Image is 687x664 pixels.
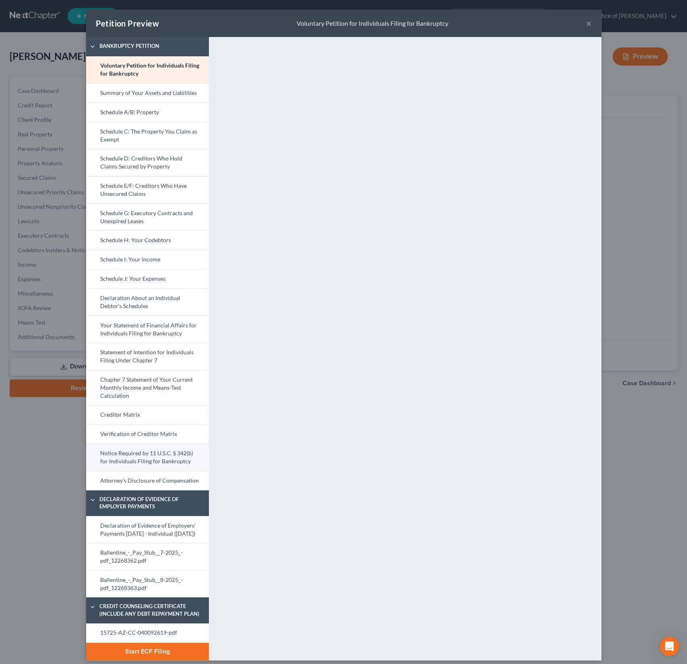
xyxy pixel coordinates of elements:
a: Chapter 7 Statement of Your Current Monthly Income and Means-Test Calculation [86,370,209,405]
a: Declaration of Evidence of Employers' Payments [DATE] - Individual ([DATE]) [86,516,209,543]
span: Bankruptcy Petition [95,42,209,50]
a: Bankruptcy Petition [86,37,209,56]
a: Declaration of Evidence of Employer Payments [86,490,209,516]
a: Schedule D: Creditors Who Hold Claims Secured by Property [86,149,209,176]
a: Statement of Intention for Individuals Filing Under Chapter 7 [86,343,209,370]
span: Declaration of Evidence of Employer Payments [95,495,209,510]
a: 15725-AZ-CC-040092619-pdf [86,623,209,643]
a: Summary of Your Assets and Liabilities [86,83,209,103]
a: Schedule J: Your Expenses [86,269,209,288]
a: Creditor Matrix [86,405,209,424]
a: Schedule G: Executory Contracts and Unexpired Leases [86,203,209,230]
button: Start ECF Filing [86,643,209,660]
div: Petition Preview [96,18,159,29]
button: × [586,19,592,28]
iframe: <object ng-attr-data='[URL][DOMAIN_NAME]' type='application/pdf' width='100%' height='800px'></ob... [236,56,582,378]
a: Credit Counseling Certificate (Include any Debt Repayment Plan) [86,597,209,623]
a: Schedule C: The Property You Claim as Exempt [86,122,209,149]
a: Schedule H: Your Codebtors [86,230,209,250]
a: Attorney's Disclosure of Compensation [86,471,209,490]
a: Ballentine_-_Pay_Stub__8-2025_-pdf_12268363.pdf [86,570,209,597]
a: Verification of Creditor Matrix [86,424,209,444]
span: Credit Counseling Certificate (Include any Debt Repayment Plan) [95,602,209,617]
a: Notice Required by 11 U.S.C. § 342(b) for Individuals Filing for Bankruptcy [86,444,209,471]
div: Open Intercom Messenger [660,637,679,656]
a: Voluntary Petition for Individuals Filing for Bankruptcy [86,56,209,83]
a: Schedule A/B: Property [86,103,209,122]
a: Ballentine_-_Pay_Stub__7-2025_-pdf_12268362.pdf [86,543,209,570]
a: Your Statement of Financial Affairs for Individuals Filing for Bankruptcy [86,315,209,343]
a: Schedule I: Your Income [86,250,209,269]
a: Declaration About an Individual Debtor's Schedules [86,288,209,316]
a: Schedule E/F: Creditors Who Have Unsecured Claims [86,176,209,204]
div: Voluntary Petition for Individuals Filing for Bankruptcy [297,19,448,28]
